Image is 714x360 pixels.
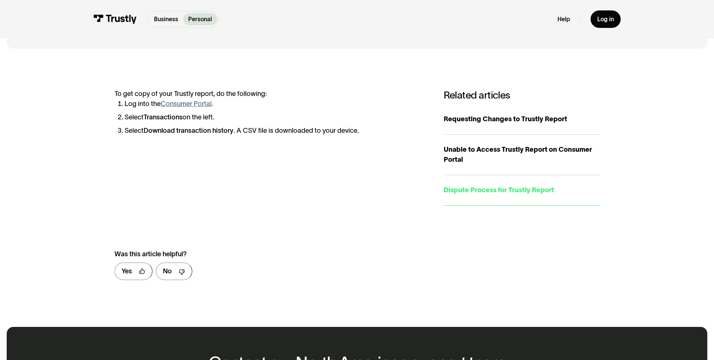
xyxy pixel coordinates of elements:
[557,16,570,23] a: Help
[188,15,212,24] p: Personal
[125,126,427,136] li: Select . A CSV file is downloaded to your device.
[122,266,132,276] div: Yes
[591,10,621,28] a: Log in
[115,249,409,259] div: Was this article helpful?
[444,104,600,135] a: Requesting Changes to Trustly Report
[444,135,600,175] a: Unable to Access Trustly Report on Consumer Portal
[597,16,614,23] div: Log in
[144,127,234,134] strong: Download transaction history
[93,15,137,24] img: Trustly Logo
[156,263,192,280] a: No
[444,185,600,195] div: Dispute Process for Trustly Report
[149,13,183,25] a: Business
[125,99,427,109] li: Log into the .
[154,15,178,24] p: Business
[444,114,600,124] div: Requesting Changes to Trustly Report
[144,113,183,121] strong: Transactions
[444,175,600,206] a: Dispute Process for Trustly Report
[161,100,212,107] a: Consumer Portal
[115,89,427,136] div: To get copy of your Trustly report, do the following:
[125,112,427,122] li: Select on the left.
[444,89,600,101] h3: Related articles
[115,263,152,280] a: Yes
[183,13,217,25] a: Personal
[444,145,600,165] div: Unable to Access Trustly Report on Consumer Portal
[163,266,172,276] div: No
